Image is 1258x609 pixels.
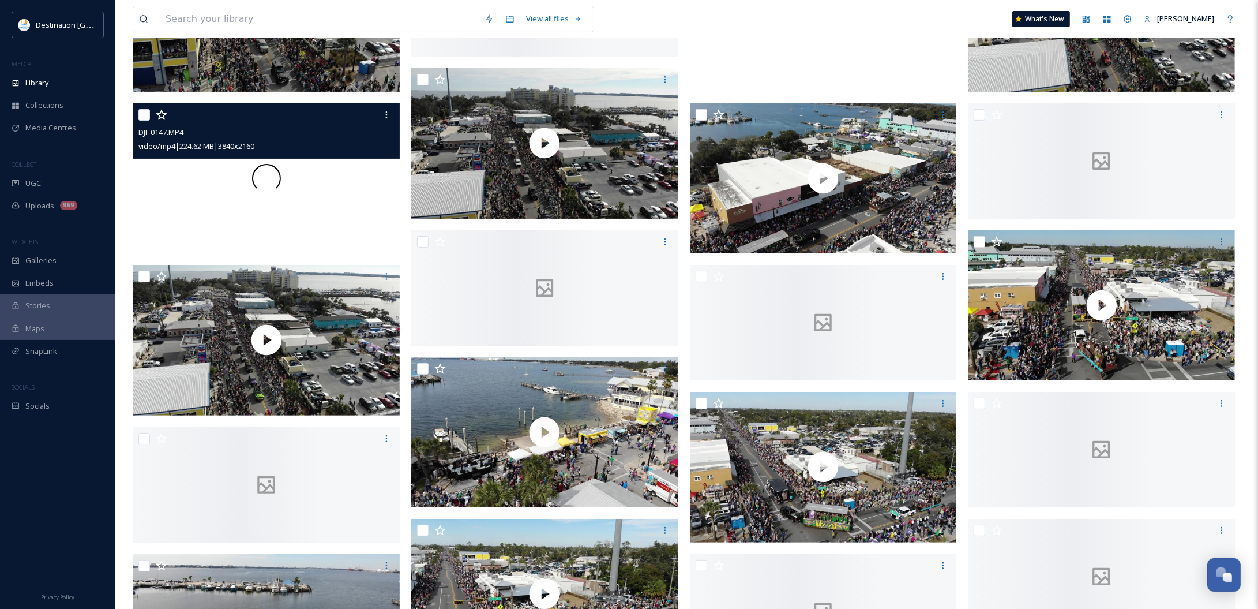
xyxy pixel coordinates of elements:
[25,178,41,189] span: UGC
[25,300,50,311] span: Stories
[41,593,74,601] span: Privacy Policy
[25,346,57,357] span: SnapLink
[133,265,400,415] img: thumbnail
[12,59,32,68] span: MEDIA
[690,103,957,253] img: thumbnail
[18,19,30,31] img: download.png
[12,383,35,391] span: SOCIALS
[1157,13,1214,24] span: [PERSON_NAME]
[25,323,44,334] span: Maps
[41,589,74,603] a: Privacy Policy
[138,141,254,151] span: video/mp4 | 224.62 MB | 3840 x 2160
[12,160,36,169] span: COLLECT
[25,200,54,211] span: Uploads
[60,201,77,210] div: 969
[1012,11,1070,27] a: What's New
[36,19,151,30] span: Destination [GEOGRAPHIC_DATA]
[411,357,678,507] img: thumbnail
[411,68,678,218] img: thumbnail
[12,237,38,246] span: WIDGETS
[25,255,57,266] span: Galleries
[25,122,76,133] span: Media Centres
[25,278,54,289] span: Embeds
[1138,8,1220,30] a: [PERSON_NAME]
[520,8,588,30] a: View all files
[25,100,63,111] span: Collections
[968,230,1235,380] img: thumbnail
[25,77,48,88] span: Library
[138,127,183,137] span: DJI_0147.MP4
[160,6,479,32] input: Search your library
[1207,558,1241,592] button: Open Chat
[25,401,50,412] span: Socials
[690,392,957,542] img: thumbnail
